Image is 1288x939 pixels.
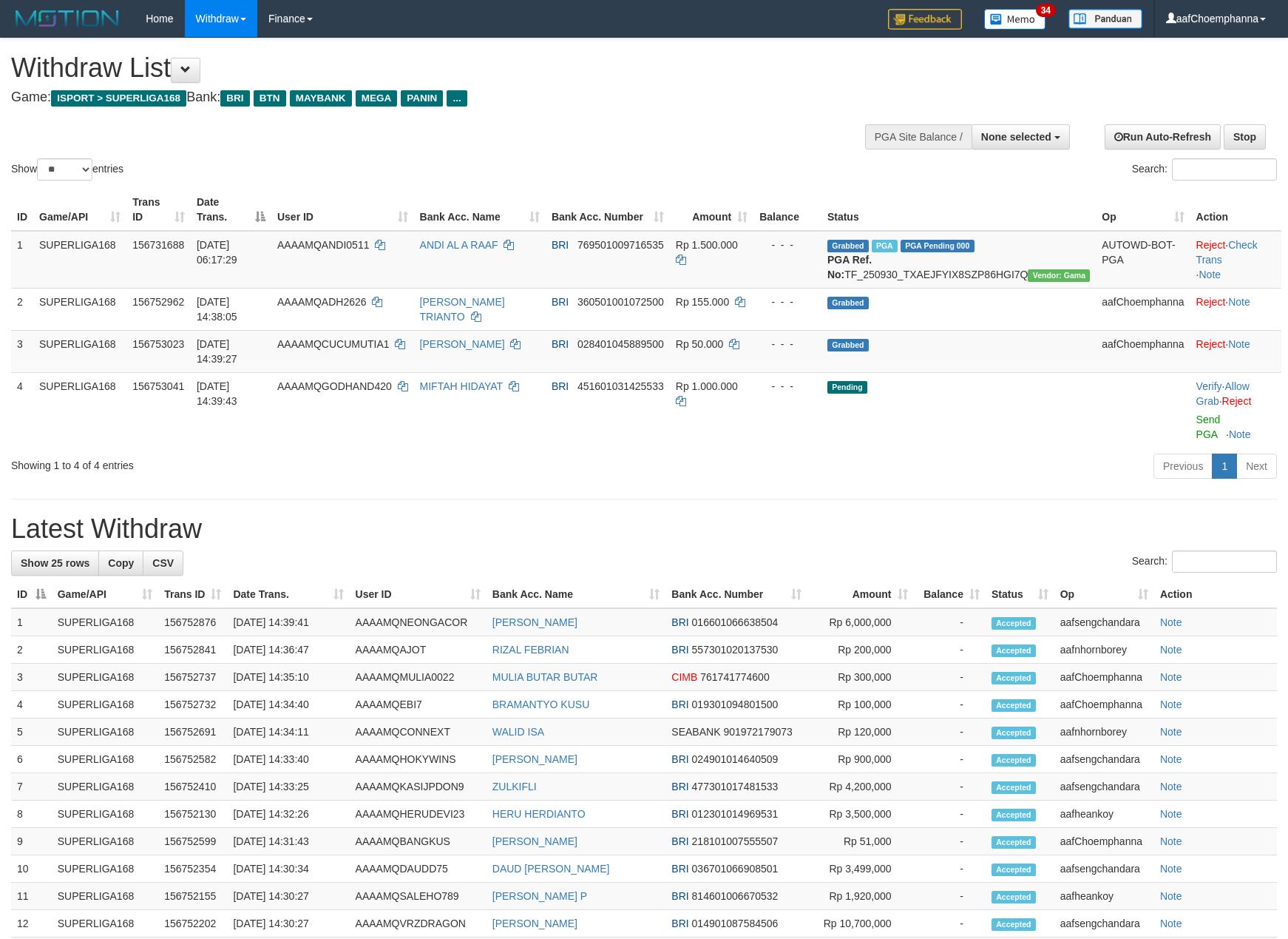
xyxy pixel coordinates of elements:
th: Amount: activate to sort column ascending [807,581,913,608]
a: CSV [143,551,183,576]
td: 3 [11,330,33,372]
span: Copy 360501001072500 to clipboard [577,296,664,308]
span: None selected [981,131,1051,143]
img: MOTION_logo.png [11,7,123,30]
td: AAAAMQEBI7 [350,691,487,718]
span: PGA Pending [901,240,975,252]
td: 3 [11,664,52,691]
span: Grabbed [827,297,869,309]
td: 2 [11,636,52,664]
span: CSV [152,557,174,569]
span: Copy 557301020137530 to clipboard [692,644,779,656]
td: aafsengchandara [1054,855,1154,883]
img: Feedback.jpg [888,9,962,30]
span: SEABANK [671,726,720,738]
h4: Game: Bank: [11,90,844,105]
span: Accepted [992,754,1036,767]
td: 11 [11,883,52,910]
td: · [1190,288,1281,330]
span: Vendor URL: https://trx31.1velocity.biz [1028,269,1090,282]
th: Op: activate to sort column ascending [1096,189,1190,231]
a: Note [1160,726,1182,738]
td: AAAAMQAJOT [350,636,487,664]
a: Note [1160,699,1182,710]
span: Copy 016601066638504 to clipboard [692,616,779,628]
span: Accepted [992,727,1036,739]
td: 156752876 [158,608,227,636]
td: SUPERLIGA168 [52,664,158,691]
span: Pending [827,381,867,394]
td: aafsengchandara [1054,773,1154,801]
td: AAAAMQKASIJPDON9 [350,773,487,801]
th: Status: activate to sort column ascending [986,581,1054,608]
td: - [914,773,986,801]
td: 9 [11,828,52,855]
td: [DATE] 14:34:40 [227,691,349,718]
span: Grabbed [827,240,869,252]
td: - [914,883,986,910]
td: AAAAMQDAUDD75 [350,855,487,883]
span: Copy 218101007555507 to clipboard [692,835,779,847]
td: 156752691 [158,718,227,746]
th: User ID: activate to sort column ascending [350,581,487,608]
a: Note [1160,616,1182,628]
td: aafsengchandara [1054,608,1154,636]
span: 156731688 [132,239,184,251]
th: Bank Acc. Name: activate to sort column ascending [487,581,666,608]
span: Copy 012301014969531 to clipboard [692,808,779,820]
td: 156752737 [158,664,227,691]
span: CIMB [671,671,697,683]
td: Rp 6,000,000 [807,608,913,636]
div: - - - [759,337,816,351]
label: Search: [1132,551,1277,573]
td: SUPERLIGA168 [52,718,158,746]
th: Op: activate to sort column ascending [1054,581,1154,608]
span: Marked by aafromsomean [872,240,898,252]
a: Note [1160,890,1182,902]
a: MIFTAH HIDAYAT [420,380,503,392]
td: aafChoemphanna [1054,691,1154,718]
a: HERU HERDIANTO [492,808,586,820]
a: Note [1228,296,1250,308]
td: 5 [11,718,52,746]
td: aafnhornborey [1054,718,1154,746]
span: BRI [220,90,249,107]
input: Search: [1172,551,1277,573]
td: Rp 300,000 [807,664,913,691]
a: Reject [1196,338,1226,350]
button: None selected [972,124,1070,149]
span: Copy 014901087584506 to clipboard [692,918,779,929]
a: Check Trans [1196,239,1258,266]
th: Status [821,189,1096,231]
th: ID [11,189,33,231]
a: Note [1228,338,1250,350]
a: Verify [1196,380,1222,392]
a: [PERSON_NAME] [492,616,577,628]
span: BRI [671,781,688,792]
span: ISPORT > SUPERLIGA168 [51,90,186,107]
td: 1 [11,608,52,636]
td: AAAAMQHOKYWINS [350,746,487,773]
th: Balance: activate to sort column ascending [914,581,986,608]
td: 156752582 [158,746,227,773]
a: 1 [1212,454,1237,479]
td: 156752202 [158,910,227,938]
div: PGA Site Balance / [865,124,972,149]
td: · · [1190,372,1281,448]
h1: Withdraw List [11,53,844,83]
span: AAAAMQCUCUMUTIA1 [277,338,390,350]
td: Rp 3,500,000 [807,801,913,828]
td: AAAAMQSALEHO789 [350,883,487,910]
span: 34 [1036,4,1056,17]
span: MAYBANK [290,90,352,107]
td: - [914,664,986,691]
img: panduan.png [1068,9,1142,29]
span: 156752962 [132,296,184,308]
td: aafChoemphanna [1054,664,1154,691]
span: Copy 761741774600 to clipboard [700,671,769,683]
a: DAUD [PERSON_NAME] [492,863,610,875]
td: - [914,608,986,636]
td: aafsengchandara [1054,746,1154,773]
span: BRI [552,338,569,350]
h1: Latest Withdraw [11,514,1277,544]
